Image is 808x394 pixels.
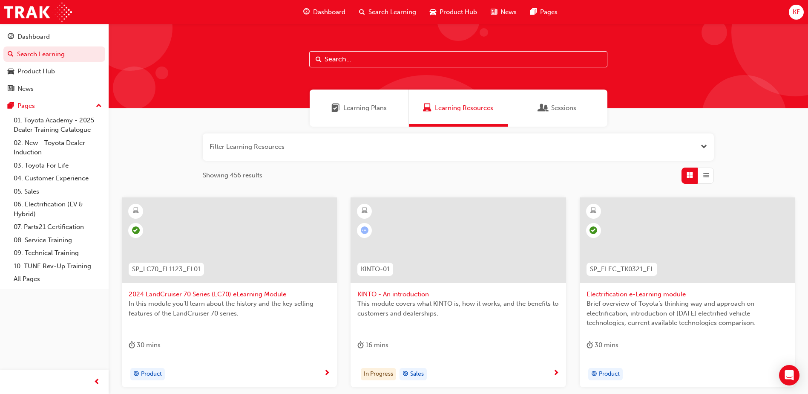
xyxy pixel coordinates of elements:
[4,3,72,22] img: Trak
[3,27,105,98] button: DashboardSearch LearningProduct HubNews
[122,197,337,388] a: SP_LC70_FL1123_EL012024 LandCruiser 70 Series (LC70) eLearning ModuleIn this module you'll learn ...
[789,5,804,20] button: KF
[129,299,330,318] span: In this module you'll learn about the history and the key selling features of the LandCruiser 70 ...
[324,370,330,377] span: next-icon
[296,3,352,21] a: guage-iconDashboard
[423,103,431,113] span: Learning Resources
[403,369,408,380] span: target-icon
[357,290,559,299] span: KINTO - An introduction
[8,68,14,75] span: car-icon
[368,7,416,17] span: Search Learning
[316,55,322,64] span: Search
[599,369,620,379] span: Product
[362,206,368,217] span: learningResourceType_ELEARNING-icon
[3,81,105,97] a: News
[701,142,707,152] button: Open the filter
[3,46,105,62] a: Search Learning
[357,299,559,318] span: This module covers what KINTO is, how it works, and the benefits to customers and dealerships.
[410,369,424,379] span: Sales
[10,185,105,198] a: 05. Sales
[141,369,162,379] span: Product
[10,172,105,185] a: 04. Customer Experience
[587,340,593,351] span: duration-icon
[587,299,788,328] span: Brief overview of Toyota’s thinking way and approach on electrification, introduction of [DATE] e...
[539,103,548,113] span: Sessions
[553,370,559,377] span: next-icon
[132,264,201,274] span: SP_LC70_FL1123_EL01
[530,7,537,17] span: pages-icon
[10,234,105,247] a: 08. Service Training
[590,206,596,217] span: learningResourceType_ELEARNING-icon
[10,159,105,172] a: 03. Toyota For Life
[203,171,262,180] span: Showing 456 results
[359,7,365,17] span: search-icon
[129,340,135,351] span: duration-icon
[309,51,607,67] input: Search...
[96,101,102,112] span: up-icon
[361,368,396,381] div: In Progress
[10,136,105,159] a: 02. New - Toyota Dealer Induction
[3,98,105,114] button: Pages
[687,171,693,180] span: Grid
[423,3,484,21] a: car-iconProduct Hub
[10,246,105,260] a: 09. Technical Training
[133,369,139,380] span: target-icon
[540,7,558,17] span: Pages
[133,206,139,217] span: learningResourceType_ELEARNING-icon
[361,226,368,234] span: learningRecordVerb_ATTEMPT-icon
[491,7,497,17] span: news-icon
[10,220,105,234] a: 07. Parts21 Certification
[343,103,387,113] span: Learning Plans
[17,67,55,76] div: Product Hub
[779,365,799,385] div: Open Intercom Messenger
[484,3,523,21] a: news-iconNews
[10,260,105,273] a: 10. TUNE Rev-Up Training
[3,64,105,79] a: Product Hub
[551,103,576,113] span: Sessions
[409,90,508,127] a: Learning ResourcesLearning Resources
[430,7,436,17] span: car-icon
[10,272,105,286] a: All Pages
[580,197,795,388] a: SP_ELEC_TK0321_ELElectrification e-Learning moduleBrief overview of Toyota’s thinking way and app...
[361,264,390,274] span: KINTO-01
[357,340,364,351] span: duration-icon
[129,290,330,299] span: 2024 LandCruiser 70 Series (LC70) eLearning Module
[8,51,14,58] span: search-icon
[351,197,566,388] a: KINTO-01KINTO - An introductionThis module covers what KINTO is, how it works, and the benefits t...
[8,85,14,93] span: news-icon
[703,171,709,180] span: List
[8,33,14,41] span: guage-icon
[357,340,388,351] div: 16 mins
[129,340,161,351] div: 30 mins
[587,340,618,351] div: 30 mins
[590,264,654,274] span: SP_ELEC_TK0321_EL
[591,369,597,380] span: target-icon
[500,7,517,17] span: News
[352,3,423,21] a: search-iconSearch Learning
[310,90,409,127] a: Learning PlansLearning Plans
[10,198,105,220] a: 06. Electrification (EV & Hybrid)
[435,103,493,113] span: Learning Resources
[10,114,105,136] a: 01. Toyota Academy - 2025 Dealer Training Catalogue
[17,32,50,42] div: Dashboard
[440,7,477,17] span: Product Hub
[17,101,35,111] div: Pages
[303,7,310,17] span: guage-icon
[3,29,105,45] a: Dashboard
[8,102,14,110] span: pages-icon
[523,3,564,21] a: pages-iconPages
[313,7,345,17] span: Dashboard
[331,103,340,113] span: Learning Plans
[793,7,800,17] span: KF
[94,377,100,388] span: prev-icon
[587,290,788,299] span: Electrification e-Learning module
[17,84,34,94] div: News
[589,226,597,234] span: learningRecordVerb_COMPLETE-icon
[508,90,607,127] a: SessionsSessions
[132,226,140,234] span: learningRecordVerb_PASS-icon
